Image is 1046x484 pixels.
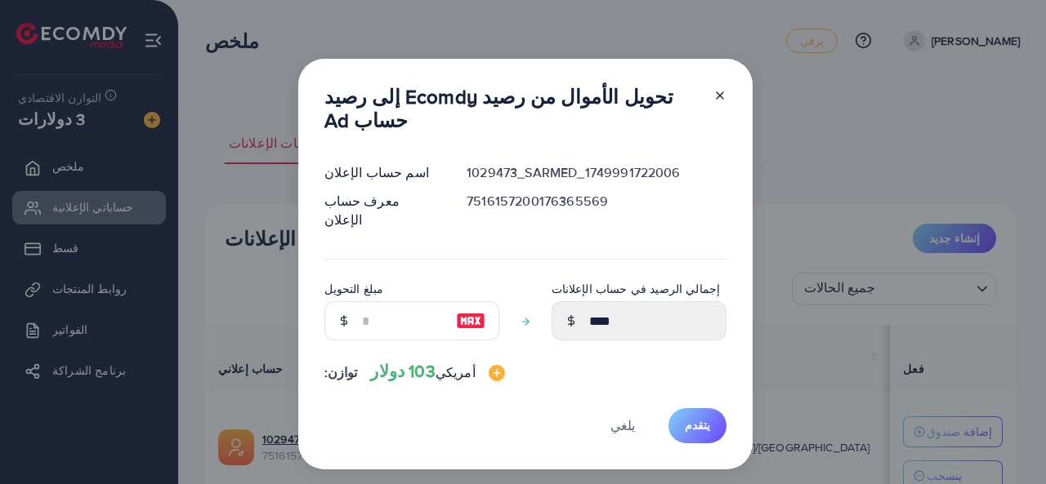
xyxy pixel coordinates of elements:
[324,192,400,229] font: معرف حساب الإعلان
[324,281,384,297] font: مبلغ التحويل
[467,163,680,181] font: 1029473_SARMED_1749991722006
[370,359,435,383] font: 103 دولار
[324,163,429,181] font: اسم حساب الإعلان
[610,416,635,434] font: يلغي
[977,411,1034,472] iframe: محادثة
[467,192,608,210] font: 7516157200176365569
[489,365,505,381] img: صورة
[668,408,726,443] button: يتقدم
[456,311,485,331] img: صورة
[590,408,655,443] button: يلغي
[685,417,710,433] font: يتقدم
[324,363,358,381] font: توازن:
[436,363,476,381] font: أمريكي
[552,281,721,297] font: إجمالي الرصيد في حساب الإعلانات
[324,82,674,134] font: تحويل الأموال من رصيد Ecomdy إلى رصيد حساب Ad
